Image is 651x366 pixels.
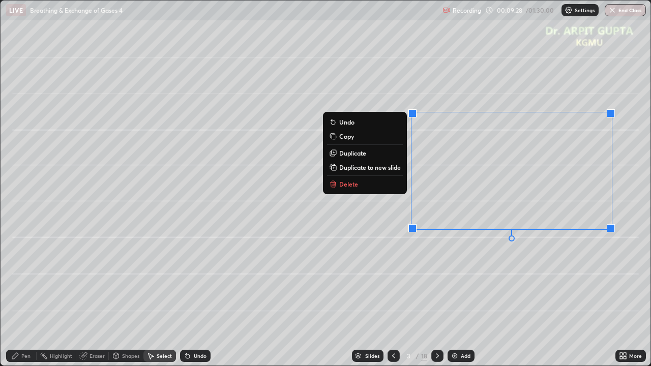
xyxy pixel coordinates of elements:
[451,352,459,360] img: add-slide-button
[565,6,573,14] img: class-settings-icons
[339,163,401,171] p: Duplicate to new slide
[9,6,23,14] p: LIVE
[575,8,595,13] p: Settings
[327,130,403,142] button: Copy
[90,353,105,358] div: Eraser
[122,353,139,358] div: Shapes
[50,353,72,358] div: Highlight
[339,180,358,188] p: Delete
[404,353,414,359] div: 3
[605,4,646,16] button: End Class
[327,161,403,173] button: Duplicate to new slide
[453,7,481,14] p: Recording
[339,118,354,126] p: Undo
[194,353,206,358] div: Undo
[30,6,123,14] p: Breathing & Exchange of Gases 4
[608,6,616,14] img: end-class-cross
[327,147,403,159] button: Duplicate
[327,116,403,128] button: Undo
[421,351,427,360] div: 18
[365,353,379,358] div: Slides
[339,132,354,140] p: Copy
[416,353,419,359] div: /
[21,353,31,358] div: Pen
[461,353,470,358] div: Add
[157,353,172,358] div: Select
[327,178,403,190] button: Delete
[339,149,366,157] p: Duplicate
[442,6,451,14] img: recording.375f2c34.svg
[629,353,642,358] div: More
